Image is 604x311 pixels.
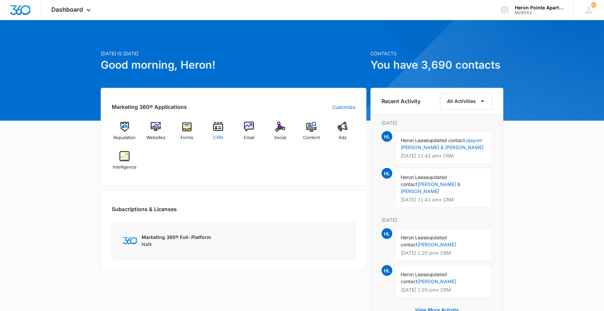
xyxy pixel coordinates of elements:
[515,10,564,15] div: account id
[181,134,193,141] span: Forms
[382,168,392,179] span: HL
[417,278,456,284] a: [PERSON_NAME]
[112,122,138,146] a: Reputation
[382,97,420,105] h6: Recent Activity
[112,103,187,111] h2: Marketing 360® Applications
[382,228,392,239] span: HL
[205,122,231,146] a: CRM
[332,104,355,111] a: Customize
[401,251,487,255] p: [DATE] 1:20 pm • CRM
[303,134,320,141] span: Content
[142,234,211,241] p: Marketing 360® Full-Platform
[299,122,324,146] a: Content
[112,205,177,213] h2: Subscriptions & Licenses
[146,134,165,141] span: Websites
[515,5,564,10] div: account name
[274,134,286,141] span: Social
[401,288,487,292] p: [DATE] 1:20 pm • CRM
[591,2,596,8] span: 61
[142,234,211,248] div: NaN
[330,122,355,146] a: Ads
[123,237,138,244] img: Marketing 360 Logo
[174,122,200,146] a: Forms
[428,137,465,143] span: updated contact
[591,2,596,8] div: notifications count
[267,122,293,146] a: Social
[113,134,136,141] span: Reputation
[370,57,503,73] h1: You have 3,690 contacts
[51,6,83,13] span: Dashboard
[113,164,137,171] span: Intelligence
[401,174,428,180] span: Heron Lease
[244,134,254,141] span: Email
[112,151,138,175] a: Intelligence
[440,93,492,110] button: All Activities
[401,181,460,194] a: [PERSON_NAME] & [PERSON_NAME]
[401,137,428,143] span: Heron Lease
[236,122,262,146] a: Email
[382,131,392,142] span: HL
[213,134,223,141] span: CRM
[401,197,487,202] p: [DATE] 11:41 am • CRM
[370,50,503,57] p: Contacts
[339,134,347,141] span: Ads
[382,265,392,276] span: HL
[417,242,456,247] a: [PERSON_NAME]
[101,57,366,73] h1: Good morning, Heron!
[101,50,366,57] p: [DATE] is [DATE]
[401,235,428,240] span: Heron Lease
[382,119,492,126] p: [DATE]
[382,216,492,224] p: [DATE]
[143,122,169,146] a: Websites
[401,271,428,277] span: Heron Lease
[401,153,487,158] p: [DATE] 11:42 am • CRM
